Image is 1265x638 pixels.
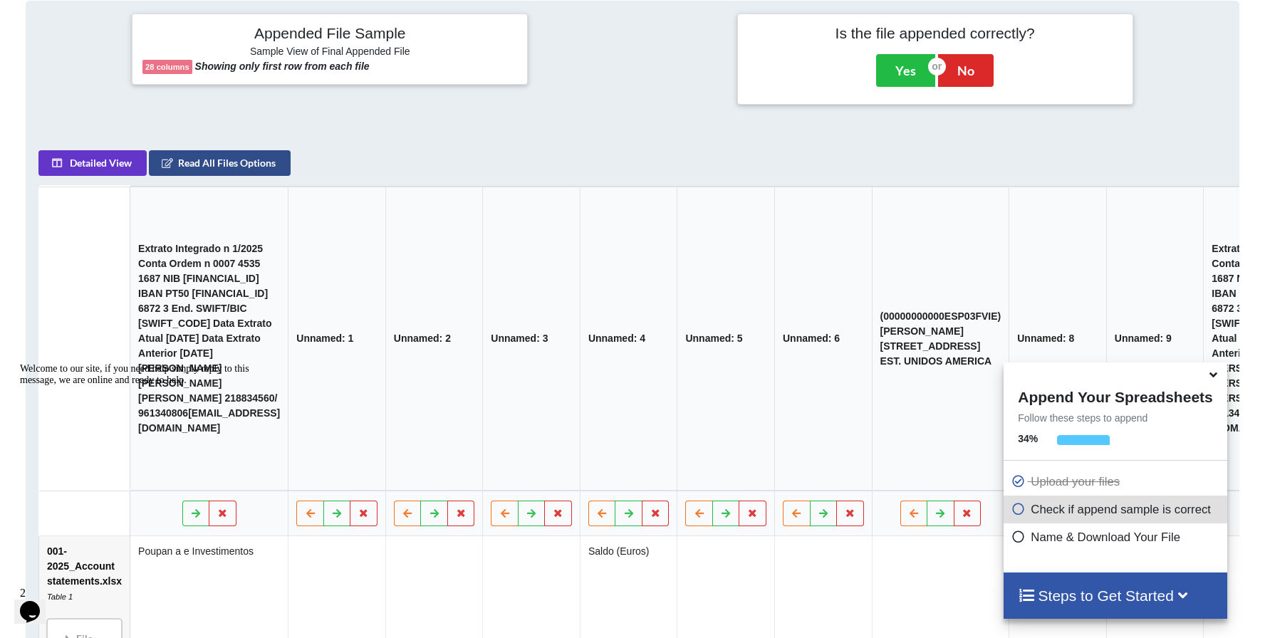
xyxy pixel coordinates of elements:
h4: Is the file appended correctly? [748,24,1123,42]
span: Welcome to our site, if you need help simply reply to this message, we are online and ready to help. [6,6,235,28]
b: 34 % [1018,433,1038,444]
b: 28 columns [145,63,189,71]
th: (00000000000ESP03FVIE) [PERSON_NAME] [STREET_ADDRESS] EST. UNIDOS AMERICA [871,187,1009,491]
th: Unnamed: 8 [1009,187,1106,491]
p: Follow these steps to append [1004,411,1227,425]
button: Detailed View [38,150,147,176]
button: Read All Files Options [149,150,291,176]
iframe: chat widget [14,357,271,574]
th: Extrato Integrado n 1/2025 Conta Ordem n 0007 4535 1687 NIB [FINANCIAL_ID] IBAN PT50 [FINANCIAL_I... [130,187,288,491]
div: Welcome to our site, if you need help simply reply to this message, we are online and ready to help. [6,6,262,28]
th: Unnamed: 2 [385,187,482,491]
i: Table 1 [47,592,73,601]
p: Upload your files [1011,473,1223,491]
p: Check if append sample is correct [1011,501,1223,518]
p: Name & Download Your File [1011,528,1223,546]
button: No [938,54,994,87]
h6: Sample View of Final Appended File [142,46,517,60]
th: Unnamed: 1 [288,187,385,491]
th: Unnamed: 4 [579,187,677,491]
iframe: chat widget [14,581,60,624]
th: Unnamed: 6 [774,187,872,491]
h4: Appended File Sample [142,24,517,44]
th: Unnamed: 9 [1105,187,1203,491]
th: Unnamed: 3 [482,187,580,491]
h4: Append Your Spreadsheets [1004,385,1227,406]
h4: Steps to Get Started [1018,587,1212,605]
b: Showing only first row from each file [195,61,370,72]
th: Unnamed: 5 [677,187,774,491]
button: Yes [876,54,935,87]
